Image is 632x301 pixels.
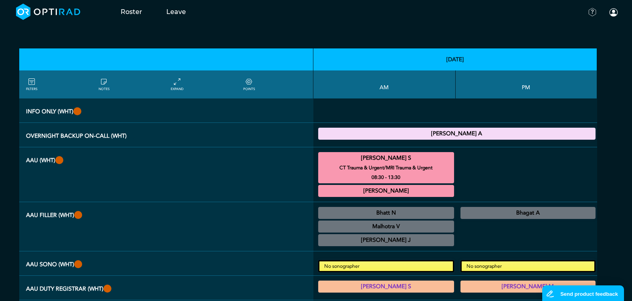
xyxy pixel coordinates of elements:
th: Overnight backup on-call (WHT) [19,123,313,147]
div: CT Trauma & Urgent/MRI Trauma & Urgent 08:30 - 13:30 [318,152,454,183]
div: General CT/General MRI/General XR 11:30 - 13:30 [318,234,454,246]
th: [DATE] [313,48,597,70]
img: brand-opti-rad-logos-blue-and-white-d2f68631ba2948856bd03f2d395fb146ddc8fb01b4b6e9315ea85fa773367... [16,4,81,20]
th: AAU FILLER (WHT) [19,202,313,251]
div: Various levels of experience 08:30 - 13:30 [318,281,454,293]
summary: Malhotra V [319,222,453,231]
summary: Bhagat A [462,208,594,218]
th: AAU Duty Registrar (WHT) [19,276,313,300]
summary: Bhatt N [319,208,453,218]
summary: [PERSON_NAME] [319,186,453,196]
div: Exact role to be defined 13:30 - 18:30 [460,281,596,293]
summary: [PERSON_NAME] M [462,282,594,291]
div: CT Trauma & Urgent/MRI Trauma & Urgent 08:30 - 13:30 [318,185,454,197]
div: US Interventional H&N 13:30 - 16:30 [460,207,596,219]
a: show/hide notes [99,77,109,92]
th: INFO ONLY (WHT) [19,98,313,123]
div: General US/US Diagnostic MSK/US Gynaecology/US Interventional H&N/US Interventional MSK/US Interv... [318,221,454,233]
summary: [PERSON_NAME] J [319,235,453,245]
a: collapse/expand expected points [243,77,255,92]
a: FILTERS [26,77,37,92]
summary: [PERSON_NAME] S [319,282,453,291]
div: Overnight backup on-call 18:30 - 08:30 [318,128,596,140]
summary: [PERSON_NAME] A [319,129,594,138]
th: AAU Sono (WHT) [19,251,313,276]
small: 08:30 - 13:30 [372,173,400,182]
th: AM [313,70,456,98]
div: General CT/General MRI/General XR 08:30 - 12:00 [318,207,454,219]
a: collapse/expand entries [171,77,184,92]
small: CT Trauma & Urgent/MRI Trauma & Urgent [315,163,458,173]
small: No sonographer [462,261,594,271]
th: PM [456,70,597,98]
small: No sonographer [319,261,453,271]
summary: [PERSON_NAME] S [319,153,453,163]
th: AAU (WHT) [19,147,313,202]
